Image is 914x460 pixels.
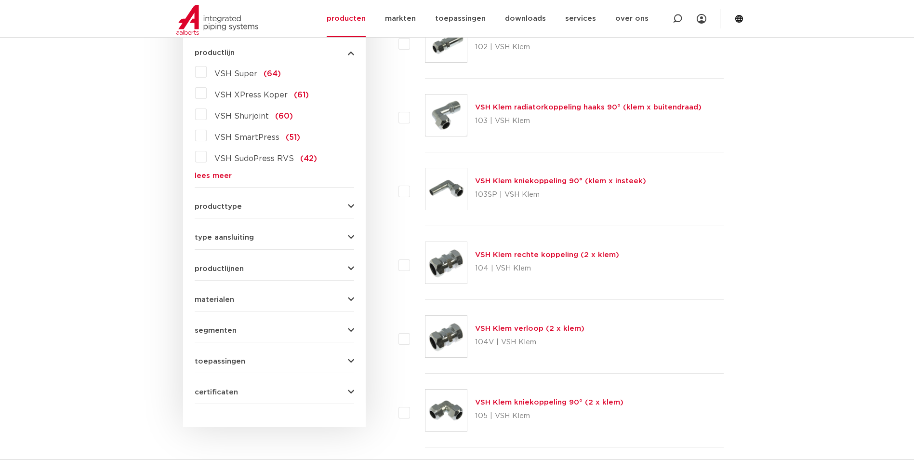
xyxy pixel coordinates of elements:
a: VSH Klem verloop (2 x klem) [475,325,584,332]
span: (61) [294,91,309,99]
img: Thumbnail for VSH Klem radiatorkoppeling (klem x buitendraad) [425,21,467,62]
a: VSH Klem radiatorkoppeling haaks 90° (klem x buitendraad) [475,104,702,111]
p: 105 | VSH Klem [475,408,623,424]
span: productlijn [195,49,235,56]
button: type aansluiting [195,234,354,241]
a: VSH Klem kniekoppeling 90° (2 x klem) [475,399,623,406]
a: VSH Klem rechte koppeling (2 x klem) [475,251,619,258]
span: productlijnen [195,265,244,272]
button: toepassingen [195,358,354,365]
p: 103 | VSH Klem [475,113,702,129]
button: productlijnen [195,265,354,272]
p: 104 | VSH Klem [475,261,619,276]
button: materialen [195,296,354,303]
span: materialen [195,296,234,303]
span: type aansluiting [195,234,254,241]
span: VSH Super [214,70,257,78]
span: (51) [286,134,300,141]
span: VSH XPress Koper [214,91,288,99]
a: lees meer [195,172,354,179]
span: VSH SudoPress RVS [214,155,294,162]
button: segmenten [195,327,354,334]
p: 103SP | VSH Klem [475,187,646,203]
img: Thumbnail for VSH Klem kniekoppeling 90° (klem x insteek) [425,168,467,210]
p: 104V | VSH Klem [475,335,584,350]
button: certificaten [195,389,354,396]
img: Thumbnail for VSH Klem verloop (2 x klem) [425,316,467,357]
span: (42) [300,155,317,162]
div: my IPS [697,8,706,29]
span: segmenten [195,327,237,334]
a: VSH Klem kniekoppeling 90° (klem x insteek) [475,177,646,185]
span: toepassingen [195,358,245,365]
img: Thumbnail for VSH Klem rechte koppeling (2 x klem) [425,242,467,284]
button: productlijn [195,49,354,56]
span: (60) [275,112,293,120]
p: 102 | VSH Klem [475,40,662,55]
img: Thumbnail for VSH Klem radiatorkoppeling haaks 90° (klem x buitendraad) [425,95,467,136]
button: producttype [195,203,354,210]
span: certificaten [195,389,238,396]
span: VSH SmartPress [214,134,279,141]
span: VSH Shurjoint [214,112,269,120]
img: Thumbnail for VSH Klem kniekoppeling 90° (2 x klem) [425,390,467,431]
span: producttype [195,203,242,210]
span: (64) [264,70,281,78]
